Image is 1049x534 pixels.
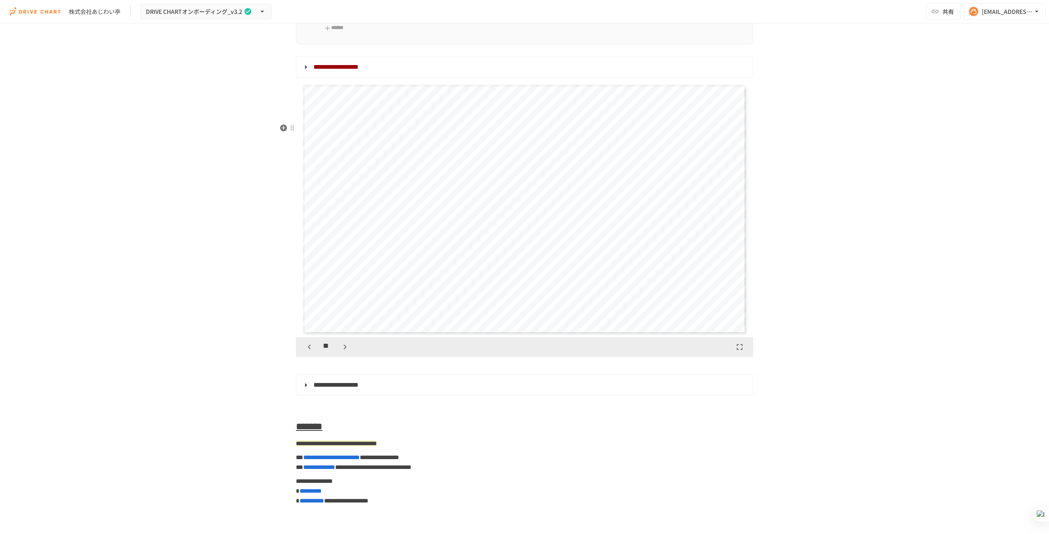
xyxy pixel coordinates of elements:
div: 株式会社あじわい亭 [69,7,120,16]
span: 共有 [942,7,954,16]
span: DRIVE CHARTオンボーディング_v3.2 [146,7,242,17]
img: i9VDDS9JuLRLX3JIUyK59LcYp6Y9cayLPHs4hOxMB9W [10,5,62,18]
div: [EMAIL_ADDRESS][DOMAIN_NAME] [982,7,1033,17]
button: [EMAIL_ADDRESS][DOMAIN_NAME] [964,3,1046,20]
button: DRIVE CHARTオンボーディング_v3.2 [141,4,272,20]
button: 共有 [926,3,960,20]
div: Page 21 [296,81,753,337]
